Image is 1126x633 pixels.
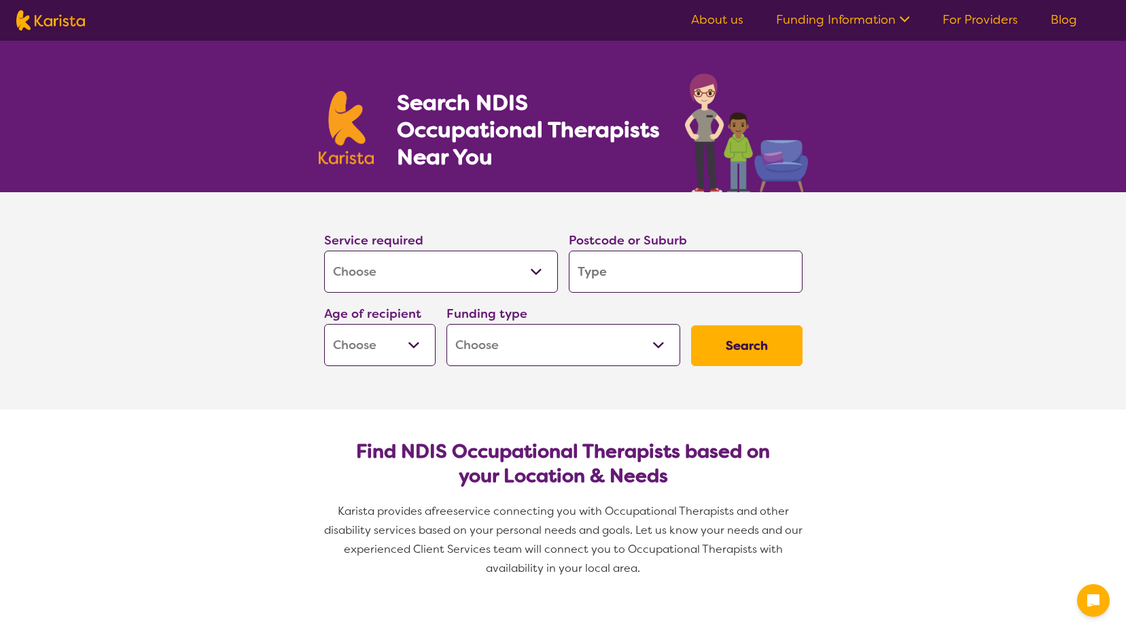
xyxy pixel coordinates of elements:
[335,439,792,488] h2: Find NDIS Occupational Therapists based on your Location & Needs
[1051,12,1077,28] a: Blog
[432,504,453,518] span: free
[397,89,661,170] h1: Search NDIS Occupational Therapists Near You
[691,12,743,28] a: About us
[569,251,803,293] input: Type
[324,232,423,249] label: Service required
[446,306,527,322] label: Funding type
[324,306,421,322] label: Age of recipient
[569,232,687,249] label: Postcode or Suburb
[776,12,910,28] a: Funding Information
[685,73,808,192] img: occupational-therapy
[943,12,1018,28] a: For Providers
[324,504,805,575] span: service connecting you with Occupational Therapists and other disability services based on your p...
[16,10,85,31] img: Karista logo
[319,91,374,164] img: Karista logo
[691,325,803,366] button: Search
[338,504,432,518] span: Karista provides a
